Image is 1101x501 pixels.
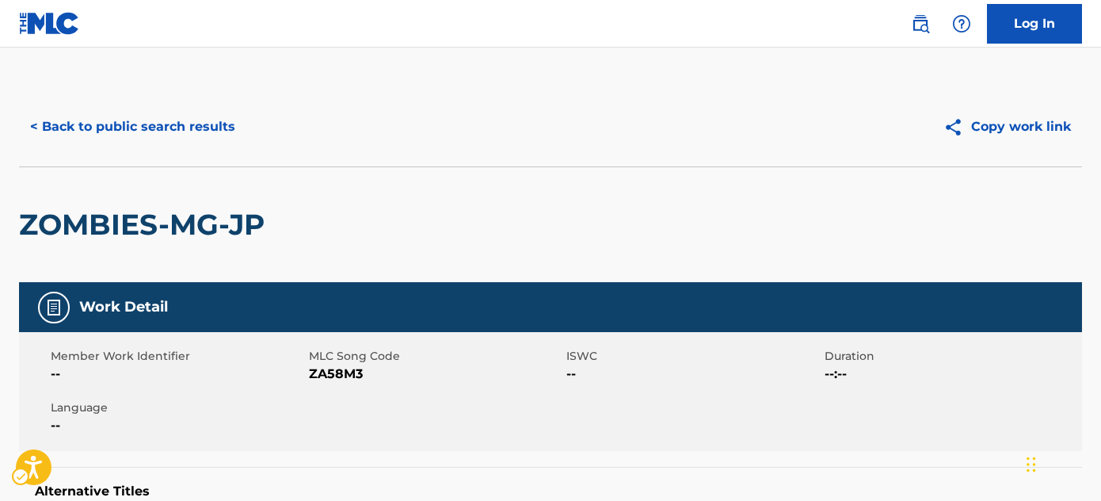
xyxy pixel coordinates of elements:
h5: Work Detail [79,298,168,316]
img: search [911,14,930,33]
img: MLC Logo [19,12,80,35]
span: ISWC [566,348,821,365]
div: Drag [1027,441,1036,488]
iframe: Hubspot Iframe [1022,425,1101,501]
img: Copy work link [943,117,971,137]
img: Work Detail [44,298,63,317]
span: -- [51,365,305,384]
span: MLC Song Code [309,348,563,365]
span: --:-- [825,365,1079,384]
a: Log In [987,4,1082,44]
h2: ZOMBIES-MG-JP [19,207,272,243]
span: Member Work Identifier [51,348,305,365]
button: < Back to public search results [19,107,246,147]
button: Copy work link [932,107,1082,147]
div: Chat Widget [1022,425,1101,501]
span: -- [566,365,821,384]
span: ZA58M3 [309,365,563,384]
img: help [952,14,971,33]
span: Duration [825,348,1079,365]
h5: Alternative Titles [35,484,1066,499]
span: Language [51,400,305,416]
span: -- [51,416,305,435]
